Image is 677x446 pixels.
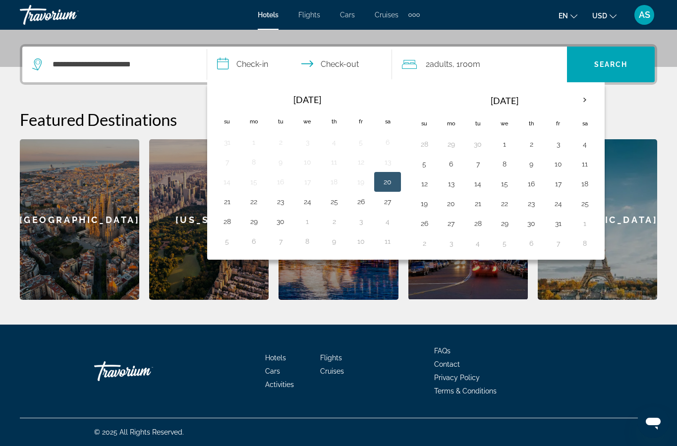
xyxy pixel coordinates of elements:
button: Day 29 [443,137,459,151]
a: [GEOGRAPHIC_DATA] [20,139,139,300]
button: Day 10 [353,234,369,248]
button: Day 3 [299,135,315,149]
button: Day 25 [577,197,593,211]
button: Next month [571,89,598,111]
button: Day 28 [416,137,432,151]
a: Flights [298,11,320,19]
button: Day 2 [273,135,288,149]
span: Privacy Policy [434,374,480,382]
button: Day 8 [299,234,315,248]
button: Day 6 [523,236,539,250]
div: [US_STATE] [149,139,269,300]
a: Cruises [320,367,344,375]
button: Day 30 [523,217,539,230]
button: Day 21 [219,195,235,209]
button: Day 2 [326,215,342,228]
button: Day 20 [380,175,395,189]
button: Day 8 [497,157,512,171]
button: Day 22 [497,197,512,211]
button: Day 22 [246,195,262,209]
button: Day 18 [326,175,342,189]
button: Day 19 [416,197,432,211]
button: User Menu [631,4,657,25]
button: Day 17 [299,175,315,189]
button: Day 24 [299,195,315,209]
span: USD [592,12,607,20]
button: Day 12 [353,155,369,169]
span: © 2025 All Rights Reserved. [94,428,184,436]
a: Cruises [375,11,398,19]
button: Day 29 [497,217,512,230]
span: Terms & Conditions [434,387,497,395]
span: Search [594,60,628,68]
a: Cars [265,367,280,375]
button: Change currency [592,8,617,23]
button: Day 4 [326,135,342,149]
th: [DATE] [438,89,571,112]
button: Day 5 [416,157,432,171]
button: Day 15 [246,175,262,189]
button: Day 6 [246,234,262,248]
button: Day 7 [273,234,288,248]
a: Cars [340,11,355,19]
button: Day 5 [353,135,369,149]
a: FAQs [434,347,451,355]
button: Day 8 [246,155,262,169]
button: Day 3 [443,236,459,250]
button: Day 11 [326,155,342,169]
a: Hotels [265,354,286,362]
iframe: Button to launch messaging window [637,406,669,438]
span: , 1 [452,57,480,71]
button: Day 10 [299,155,315,169]
button: Day 13 [443,177,459,191]
a: Contact [434,360,460,368]
div: Search widget [22,47,655,82]
a: Activities [265,381,294,389]
button: Day 28 [219,215,235,228]
button: Day 28 [470,217,486,230]
button: Day 9 [326,234,342,248]
button: Day 6 [443,157,459,171]
button: Day 18 [577,177,593,191]
button: Day 11 [577,157,593,171]
button: Day 26 [353,195,369,209]
button: Day 27 [443,217,459,230]
a: Hotels [258,11,279,19]
button: Day 16 [523,177,539,191]
button: Day 4 [470,236,486,250]
button: Day 6 [380,135,395,149]
button: Day 30 [470,137,486,151]
button: Day 11 [380,234,395,248]
button: Day 1 [577,217,593,230]
button: Day 21 [470,197,486,211]
button: Day 23 [523,197,539,211]
button: Day 2 [416,236,432,250]
span: 2 [426,57,452,71]
span: AS [639,10,650,20]
button: Day 7 [470,157,486,171]
button: Check in and out dates [207,47,392,82]
button: Day 20 [443,197,459,211]
span: en [559,12,568,20]
button: Day 17 [550,177,566,191]
button: Day 31 [219,135,235,149]
a: Flights [320,354,342,362]
button: Day 31 [550,217,566,230]
button: Day 8 [577,236,593,250]
button: Day 3 [550,137,566,151]
button: Day 12 [416,177,432,191]
span: Adults [430,59,452,69]
button: Day 9 [523,157,539,171]
button: Change language [559,8,577,23]
button: Day 1 [246,135,262,149]
button: Travelers: 2 adults, 0 children [392,47,567,82]
span: Room [460,59,480,69]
